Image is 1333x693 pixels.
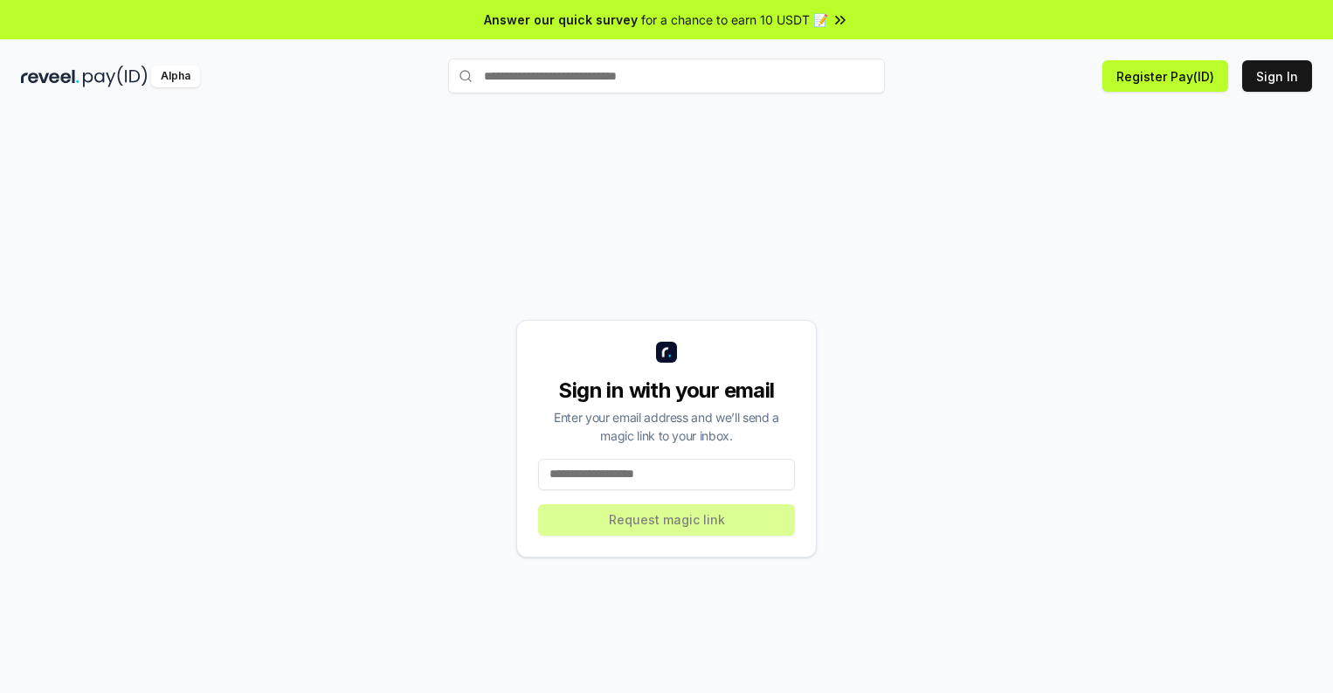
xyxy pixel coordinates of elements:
img: logo_small [656,342,677,363]
span: for a chance to earn 10 USDT 📝 [641,10,828,29]
div: Alpha [151,66,200,87]
span: Answer our quick survey [484,10,638,29]
div: Sign in with your email [538,377,795,405]
img: pay_id [83,66,148,87]
img: reveel_dark [21,66,79,87]
button: Sign In [1242,60,1312,92]
button: Register Pay(ID) [1102,60,1228,92]
div: Enter your email address and we’ll send a magic link to your inbox. [538,408,795,445]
